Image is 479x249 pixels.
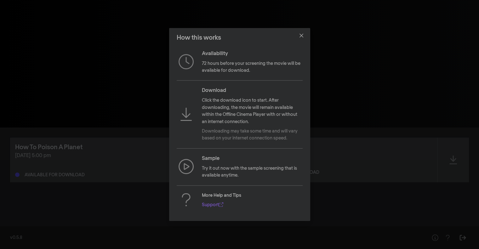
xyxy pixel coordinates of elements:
p: Availability [202,50,303,58]
p: Downloading may take some time and will vary based on your internet connection speed. [202,128,303,142]
header: How this works [169,28,310,48]
button: Close [296,31,306,41]
a: Support [202,203,223,207]
p: Sample [202,155,303,162]
p: 72 hours before your screening the movie will be available for download. [202,60,303,74]
p: More Help and Tips [202,192,241,199]
p: Try it out now with the sample screening that is available anytime. [202,165,303,179]
p: Download [202,87,303,94]
p: Click the download icon to start. After downloading, the movie will remain available within the O... [202,97,303,125]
